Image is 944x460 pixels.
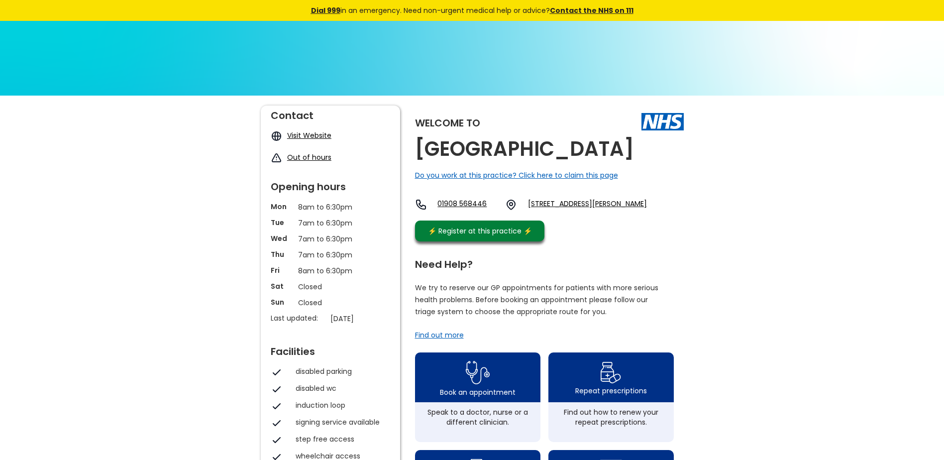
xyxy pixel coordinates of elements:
[505,199,517,211] img: practice location icon
[271,249,293,259] p: Thu
[271,297,293,307] p: Sun
[271,130,282,142] img: globe icon
[296,366,385,376] div: disabled parking
[415,282,659,318] p: We try to reserve our GP appointments for patients with more serious health problems. Before book...
[311,5,340,15] a: Dial 999
[271,152,282,164] img: exclamation icon
[296,400,385,410] div: induction loop
[420,407,535,427] div: Speak to a doctor, nurse or a different clinician.
[528,199,647,211] a: [STREET_ADDRESS][PERSON_NAME]
[415,254,674,269] div: Need Help?
[298,202,363,213] p: 8am to 6:30pm
[415,170,618,180] a: Do you work at this practice? Click here to claim this page
[553,407,669,427] div: Find out how to renew your repeat prescriptions.
[271,218,293,228] p: Tue
[415,138,634,160] h2: [GEOGRAPHIC_DATA]
[287,152,331,162] a: Out of hours
[271,313,325,323] p: Last updated:
[415,221,544,241] a: ⚡️ Register at this practice ⚡️
[415,352,540,442] a: book appointment icon Book an appointmentSpeak to a doctor, nurse or a different clinician.
[600,359,622,386] img: repeat prescription icon
[550,5,633,15] a: Contact the NHS on 111
[298,218,363,229] p: 7am to 6:30pm
[415,118,480,128] div: Welcome to
[271,233,293,243] p: Wed
[330,313,395,324] p: [DATE]
[271,265,293,275] p: Fri
[440,387,516,397] div: Book an appointment
[423,226,537,236] div: ⚡️ Register at this practice ⚡️
[575,386,647,396] div: Repeat prescriptions
[437,199,497,211] a: 01908 568446
[296,417,385,427] div: signing service available
[287,130,331,140] a: Visit Website
[298,281,363,292] p: Closed
[415,199,427,211] img: telephone icon
[243,5,701,16] div: in an emergency. Need non-urgent medical help or advice?
[641,113,684,130] img: The NHS logo
[298,265,363,276] p: 8am to 6:30pm
[296,434,385,444] div: step free access
[271,106,390,120] div: Contact
[415,330,464,340] a: Find out more
[271,177,390,192] div: Opening hours
[271,202,293,212] p: Mon
[298,249,363,260] p: 7am to 6:30pm
[548,352,674,442] a: repeat prescription iconRepeat prescriptionsFind out how to renew your repeat prescriptions.
[466,358,490,387] img: book appointment icon
[296,383,385,393] div: disabled wc
[271,281,293,291] p: Sat
[271,342,390,356] div: Facilities
[298,233,363,244] p: 7am to 6:30pm
[298,297,363,308] p: Closed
